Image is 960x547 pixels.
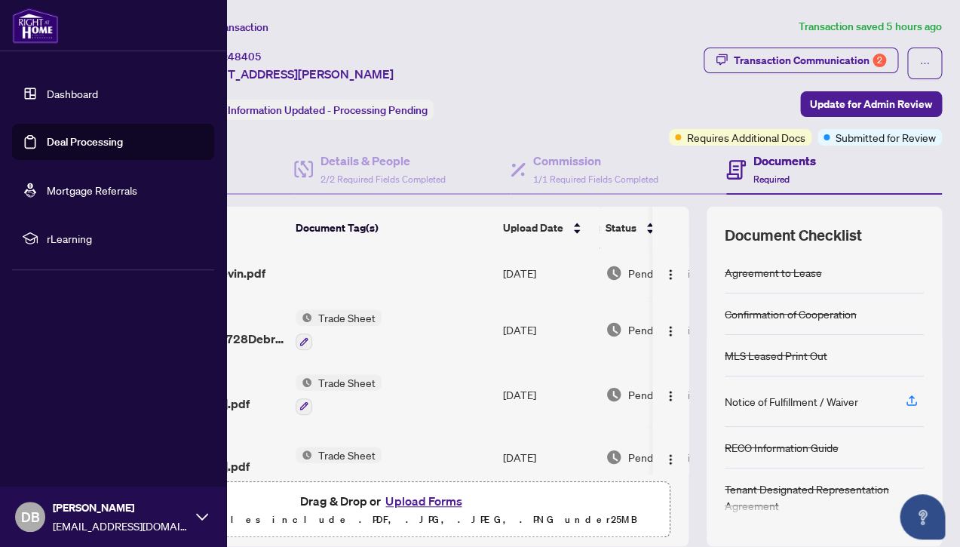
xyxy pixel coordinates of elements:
button: Logo [658,445,682,469]
button: Status IconTrade Sheet [296,447,382,463]
div: Transaction Communication [734,48,886,72]
img: Logo [664,326,676,338]
span: [STREET_ADDRESS][PERSON_NAME] [187,65,394,83]
span: [PERSON_NAME] [53,499,189,516]
span: Trade Sheet [312,309,382,326]
button: Logo [658,318,682,342]
div: Status: [187,100,434,120]
span: Required [753,174,790,185]
button: Open asap [900,494,945,539]
span: Drag & Drop or [300,491,466,511]
article: Transaction saved 5 hours ago [799,18,942,35]
span: Trade Sheet [312,447,382,463]
h4: Details & People [321,152,446,170]
img: Status Icon [296,374,312,391]
td: [DATE] [497,297,600,362]
span: Update for Admin Review [810,92,932,116]
img: Document Status [606,265,622,281]
div: MLS Leased Print Out [725,347,827,364]
button: Upload Forms [381,491,466,511]
img: Logo [664,269,676,281]
h4: Commission [533,152,658,170]
div: Notice of Fulfillment / Waiver [725,393,858,410]
button: Logo [658,383,682,407]
a: Deal Processing [47,135,123,149]
span: DB [21,506,40,527]
span: Status [606,220,636,236]
th: Status [600,207,728,249]
td: [DATE] [497,362,600,427]
span: 1/1 Required Fields Completed [533,174,658,185]
h4: Documents [753,152,816,170]
span: Pending Review [628,265,704,281]
button: Status IconTrade Sheet [296,309,382,350]
div: Agreement to Lease [725,264,822,281]
th: Document Tag(s) [290,207,497,249]
button: Status IconTrade Sheet [296,374,382,415]
span: Trade Sheet [312,374,382,391]
button: Logo [658,261,682,285]
span: rLearning [47,230,204,247]
td: [DATE] [497,427,600,487]
span: 48405 [228,50,262,63]
span: Pending Review [628,449,704,466]
div: RECO Information Guide [725,439,839,456]
a: Mortgage Referrals [47,183,137,197]
span: Pending Review [628,386,704,403]
p: Supported files include .PDF, .JPG, .JPEG, .PNG under 25 MB [106,511,661,529]
img: Logo [664,453,676,465]
span: ellipsis [919,58,930,69]
img: logo [12,8,59,44]
span: Submitted for Review [836,129,936,146]
img: Document Status [606,386,622,403]
span: [EMAIL_ADDRESS][DOMAIN_NAME] [53,518,189,534]
img: Status Icon [296,447,312,463]
img: Document Status [606,449,622,466]
td: [DATE] [497,249,600,297]
span: Requires Additional Docs [687,129,805,146]
span: View Transaction [188,20,268,34]
span: Document Checklist [725,225,862,246]
img: Document Status [606,321,622,338]
a: Dashboard [47,87,98,100]
button: Transaction Communication2 [704,48,898,73]
div: Tenant Designated Representation Agreement [725,481,924,514]
span: 2/2 Required Fields Completed [321,174,446,185]
button: Update for Admin Review [800,91,942,117]
th: Upload Date [497,207,600,249]
span: Upload Date [503,220,563,236]
div: Confirmation of Cooperation [725,306,857,322]
img: Logo [664,390,676,402]
div: 2 [873,54,886,67]
span: Drag & Drop orUpload FormsSupported files include .PDF, .JPG, .JPEG, .PNG under25MB [97,482,670,538]
span: Pending Review [628,321,704,338]
span: Information Updated - Processing Pending [228,103,428,117]
img: Status Icon [296,309,312,326]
